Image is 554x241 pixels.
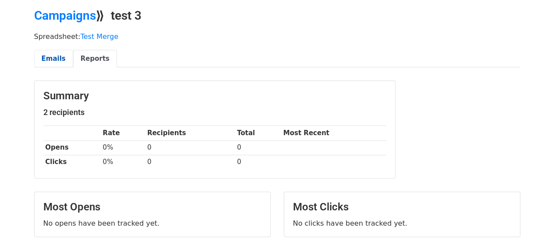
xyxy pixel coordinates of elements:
h5: 2 recipients [43,108,386,117]
a: Emails [34,50,73,68]
a: Campaigns [34,8,96,23]
th: Rate [101,126,145,140]
td: 0 [235,155,281,169]
td: 0% [101,140,145,155]
th: Total [235,126,281,140]
p: No opens have been tracked yet. [43,219,261,228]
a: Reports [73,50,117,68]
th: Opens [43,140,101,155]
td: 0 [235,140,281,155]
th: Clicks [43,155,101,169]
td: 0 [145,140,235,155]
th: Recipients [145,126,235,140]
p: No clicks have been tracked yet. [293,219,511,228]
th: Most Recent [281,126,386,140]
td: 0% [101,155,145,169]
a: Test Merge [81,32,119,41]
h2: ⟫ test 3 [34,8,520,23]
h3: Summary [43,90,386,102]
p: Spreadsheet: [34,32,520,41]
h3: Most Opens [43,201,261,213]
h3: Most Clicks [293,201,511,213]
td: 0 [145,155,235,169]
iframe: Chat Widget [510,199,554,241]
